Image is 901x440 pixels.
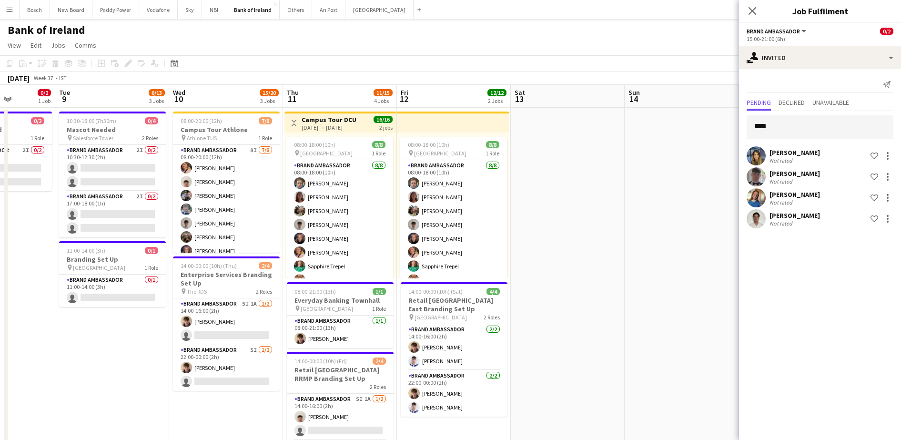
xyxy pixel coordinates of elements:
span: Athlone TUS [187,134,217,142]
div: 1 Job [38,97,51,104]
div: Not rated [769,157,794,164]
span: [GEOGRAPHIC_DATA] [300,150,353,157]
h3: Job Fulfilment [739,5,901,17]
div: [PERSON_NAME] [769,148,820,157]
span: 1 Role [486,150,499,157]
span: 11 [285,93,299,104]
a: View [4,39,25,51]
div: Invited [739,46,901,69]
span: 0/4 [145,117,158,124]
button: [GEOGRAPHIC_DATA] [345,0,414,19]
div: [DATE] [8,73,30,83]
span: Declined [779,99,805,106]
span: Wed [173,88,185,97]
button: Vodafone [139,0,178,19]
h3: Mascot Needed [59,125,166,134]
span: 1 Role [144,264,158,271]
span: 10:30-18:00 (7h30m) [67,117,116,124]
span: Week 37 [31,74,55,82]
div: [PERSON_NAME] [769,211,820,220]
app-job-card: 11:00-14:00 (3h)0/1Branding Set Up [GEOGRAPHIC_DATA]1 RoleBrand Ambassador0/111:00-14:00 (3h) [59,241,166,307]
span: 08:00-18:00 (10h) [408,141,449,148]
span: 0/2 [880,28,893,35]
span: 13 [513,93,525,104]
span: View [8,41,21,50]
app-job-card: 14:00-00:00 (10h) (Sat)4/4Retail [GEOGRAPHIC_DATA] East Branding Set Up [GEOGRAPHIC_DATA]2 RolesB... [401,282,507,417]
span: 6/13 [149,89,165,96]
app-card-role: Brand Ambassador2/214:00-16:00 (2h)[PERSON_NAME][PERSON_NAME] [401,324,507,370]
div: 10:30-18:00 (7h30m)0/4Mascot Needed Salesforce Tower2 RolesBrand Ambassador2I0/210:30-12:30 (2h) ... [59,112,166,237]
app-job-card: 08:00-21:00 (13h)1/1Everyday Banking Townhall [GEOGRAPHIC_DATA]1 RoleBrand Ambassador1/108:00-21:... [287,282,394,348]
span: 11/15 [374,89,393,96]
h3: Everyday Banking Townhall [287,296,394,305]
span: 14:00-00:00 (10h) (Sat) [408,288,463,295]
app-card-role: Brand Ambassador5I1A1/214:00-16:00 (2h)[PERSON_NAME] [287,394,394,440]
span: 12/12 [487,89,506,96]
h3: Campus Tour DCU [302,115,356,124]
span: 0/1 [145,247,158,254]
span: 8/8 [486,141,499,148]
span: [GEOGRAPHIC_DATA] [414,150,466,157]
app-job-card: 08:00-20:00 (12h)7/8Campus Tour Athlone Athlone TUS1 RoleBrand Ambassador8I7/808:00-20:00 (12h)[P... [173,112,280,253]
app-card-role: Brand Ambassador2I0/217:00-18:00 (1h) [59,191,166,237]
span: Thu [287,88,299,97]
span: 1 Role [258,134,272,142]
a: Comms [71,39,100,51]
span: 4/4 [486,288,500,295]
button: Bosch [20,0,50,19]
span: Pending [747,99,771,106]
span: 16/16 [374,116,393,123]
button: An Post [312,0,345,19]
span: Jobs [51,41,65,50]
span: 2 Roles [256,288,272,295]
button: Sky [178,0,202,19]
span: 2 Roles [370,383,386,390]
app-card-role: Brand Ambassador1/108:00-21:00 (13h)[PERSON_NAME] [287,316,394,348]
app-card-role: Brand Ambassador2I0/210:30-12:30 (2h) [59,145,166,191]
a: Jobs [47,39,69,51]
h1: Bank of Ireland [8,23,85,37]
a: Edit [27,39,45,51]
span: Sat [515,88,525,97]
div: 2 jobs [379,123,393,131]
div: 3 Jobs [149,97,164,104]
div: 4 Jobs [374,97,392,104]
span: Fri [401,88,408,97]
app-job-card: 08:00-18:00 (10h)8/8 [GEOGRAPHIC_DATA]1 RoleBrand Ambassador8/808:00-18:00 (10h)[PERSON_NAME][PER... [400,137,507,278]
span: 12 [399,93,408,104]
span: 2 Roles [484,314,500,321]
span: 08:00-18:00 (10h) [294,141,335,148]
span: Tue [59,88,70,97]
app-card-role: Brand Ambassador8/808:00-18:00 (10h)[PERSON_NAME][PERSON_NAME][PERSON_NAME][PERSON_NAME][PERSON_N... [286,160,393,289]
h3: Retail [GEOGRAPHIC_DATA] East Branding Set Up [401,296,507,313]
app-card-role: Brand Ambassador8I7/808:00-20:00 (12h)[PERSON_NAME][PERSON_NAME][PERSON_NAME][PERSON_NAME][PERSON... [173,145,280,274]
button: Others [280,0,312,19]
div: [DATE] → [DATE] [302,124,356,131]
span: Sun [628,88,640,97]
div: 15:00-21:00 (6h) [747,35,893,42]
span: 0/2 [31,117,44,124]
app-card-role: Brand Ambassador8/808:00-18:00 (10h)[PERSON_NAME][PERSON_NAME][PERSON_NAME][PERSON_NAME][PERSON_N... [400,160,507,289]
span: 1 Role [372,305,386,312]
button: Brand Ambassador [747,28,808,35]
span: Comms [75,41,96,50]
span: [GEOGRAPHIC_DATA] [415,314,467,321]
app-job-card: 14:00-00:00 (10h) (Thu)2/4Enterprise Services Branding Set Up The RDS2 RolesBrand Ambassador5I1A1... [173,256,280,391]
div: [PERSON_NAME] [769,190,820,199]
span: 14:00-00:00 (10h) (Thu) [181,262,237,269]
span: 08:00-20:00 (12h) [181,117,222,124]
h3: Branding Set Up [59,255,166,264]
span: 0/2 [38,89,51,96]
span: 1 Role [372,150,385,157]
button: Bank of Ireland [226,0,280,19]
span: 7/8 [259,117,272,124]
span: 11:00-14:00 (3h) [67,247,105,254]
app-card-role: Brand Ambassador2/222:00-00:00 (2h)[PERSON_NAME][PERSON_NAME] [401,370,507,417]
app-card-role: Brand Ambassador5I1/222:00-00:00 (2h)[PERSON_NAME] [173,345,280,391]
span: [GEOGRAPHIC_DATA] [73,264,125,271]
